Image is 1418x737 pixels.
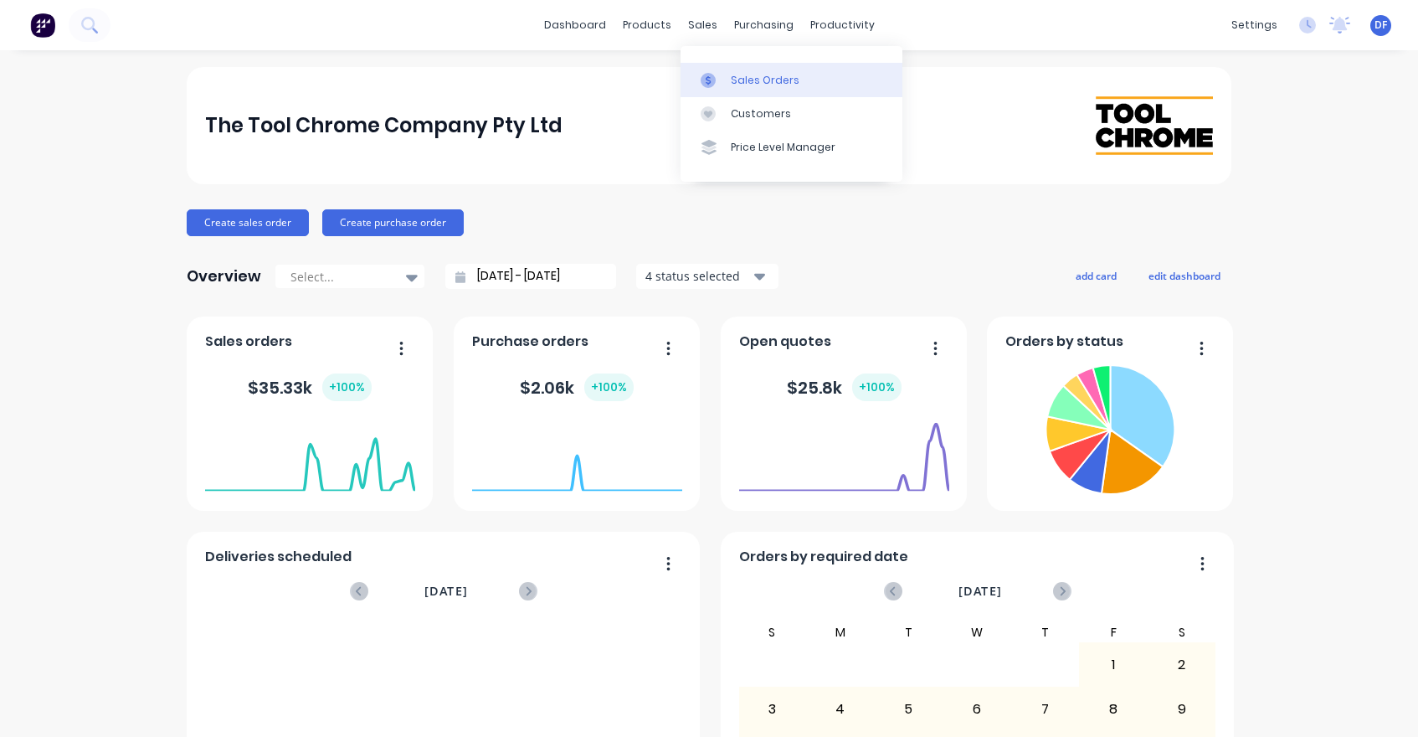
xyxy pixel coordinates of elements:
div: 3 [739,688,806,730]
div: T [875,622,943,642]
span: Sales orders [205,332,292,352]
div: + 100 % [852,374,902,401]
a: Price Level Manager [681,131,902,164]
div: purchasing [726,13,802,38]
button: Create sales order [187,209,309,236]
a: dashboard [536,13,614,38]
span: [DATE] [958,582,1002,600]
div: 6 [943,688,1010,730]
span: Purchase orders [472,332,588,352]
div: $ 35.33k [248,374,372,401]
div: Sales Orders [731,73,799,88]
div: $ 2.06k [520,374,634,401]
div: 2 [1148,644,1215,686]
div: T [1011,622,1080,642]
div: Price Level Manager [731,140,835,155]
div: 9 [1148,688,1215,730]
div: 7 [1012,688,1079,730]
div: + 100 % [322,374,372,401]
div: $ 25.8k [787,374,902,401]
div: M [806,622,875,642]
a: Sales Orders [681,63,902,96]
div: The Tool Chrome Company Pty Ltd [205,109,563,142]
div: 1 [1080,644,1147,686]
img: The Tool Chrome Company Pty Ltd [1096,96,1213,154]
span: [DATE] [424,582,468,600]
div: W [943,622,1011,642]
span: DF [1374,18,1387,33]
div: productivity [802,13,883,38]
div: + 100 % [584,374,634,401]
button: Create purchase order [322,209,464,236]
button: 4 status selected [636,264,778,289]
div: Overview [187,260,261,293]
button: edit dashboard [1138,265,1231,286]
span: Open quotes [739,332,831,352]
div: Customers [731,106,791,121]
div: sales [680,13,726,38]
div: S [1148,622,1216,642]
span: Orders by status [1005,332,1123,352]
div: 5 [876,688,943,730]
img: Factory [30,13,55,38]
div: F [1079,622,1148,642]
div: 4 status selected [645,267,751,285]
div: settings [1223,13,1286,38]
a: Customers [681,97,902,131]
div: 8 [1080,688,1147,730]
div: S [738,622,807,642]
button: add card [1065,265,1128,286]
div: 4 [807,688,874,730]
div: products [614,13,680,38]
